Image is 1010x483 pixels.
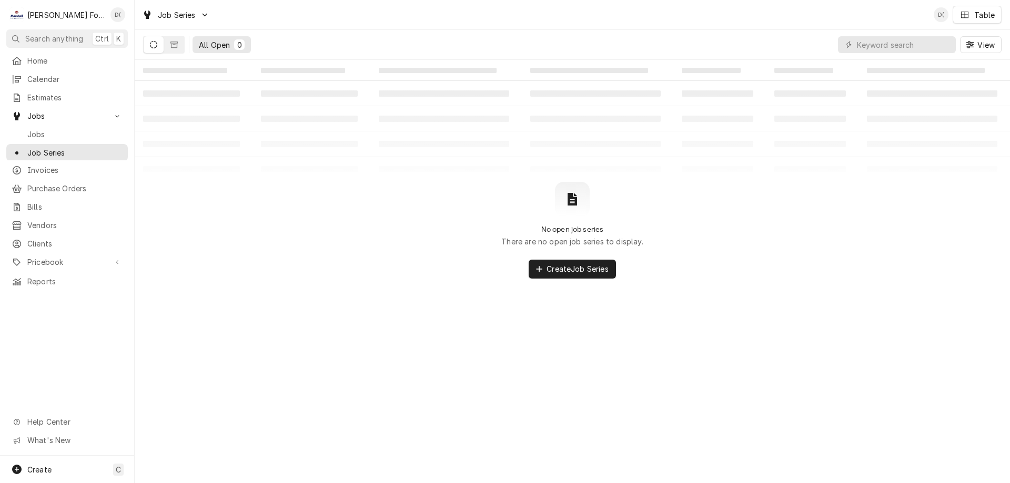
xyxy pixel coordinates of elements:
[116,33,121,44] span: K
[379,68,497,73] span: ‌
[27,220,123,231] span: Vendors
[27,9,105,20] div: [PERSON_NAME] Food Equipment Service
[960,36,1002,53] button: View
[27,416,122,427] span: Help Center
[934,7,948,22] div: D(
[138,6,214,24] a: Go to Job Series
[867,68,985,73] span: ‌
[143,68,227,73] span: ‌
[857,36,951,53] input: Keyword search
[6,161,128,179] a: Invoices
[530,68,648,73] span: ‌
[135,60,1010,182] table: All Open Job Series List Loading
[544,263,611,274] span: Create Job Series
[6,198,128,215] a: Bills
[541,225,604,234] h2: No open job series
[116,464,121,475] span: C
[975,39,997,50] span: View
[27,55,123,66] span: Home
[974,9,995,20] div: Table
[6,431,128,449] a: Go to What's New
[6,70,128,88] a: Calendar
[529,260,616,279] button: CreateJob Series
[6,89,128,106] a: Estimates
[158,9,196,20] span: Job Series
[6,217,128,234] a: Vendors
[27,183,123,194] span: Purchase Orders
[6,413,128,430] a: Go to Help Center
[6,29,128,48] button: Search anythingCtrlK
[774,68,833,73] span: ‌
[6,126,128,143] a: Jobs
[9,7,24,22] div: Marshall Food Equipment Service's Avatar
[110,7,125,22] div: D(
[27,238,123,249] span: Clients
[27,465,52,474] span: Create
[6,273,128,290] a: Reports
[934,7,948,22] div: Derek Testa (81)'s Avatar
[6,144,128,161] a: Job Series
[27,276,123,287] span: Reports
[682,68,741,73] span: ‌
[6,52,128,69] a: Home
[27,165,123,176] span: Invoices
[27,201,123,212] span: Bills
[27,435,122,446] span: What's New
[27,110,107,121] span: Jobs
[6,235,128,252] a: Clients
[95,33,109,44] span: Ctrl
[6,253,128,271] a: Go to Pricebook
[261,68,345,73] span: ‌
[6,107,128,125] a: Go to Jobs
[27,129,123,140] span: Jobs
[110,7,125,22] div: Derek Testa (81)'s Avatar
[27,92,123,103] span: Estimates
[236,39,243,50] div: 0
[25,33,83,44] span: Search anything
[199,39,230,50] div: All Open
[6,180,128,197] a: Purchase Orders
[27,256,107,268] span: Pricebook
[9,7,24,22] div: M
[27,147,123,158] span: Job Series
[501,236,643,247] p: There are no open job series to display.
[27,74,123,85] span: Calendar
